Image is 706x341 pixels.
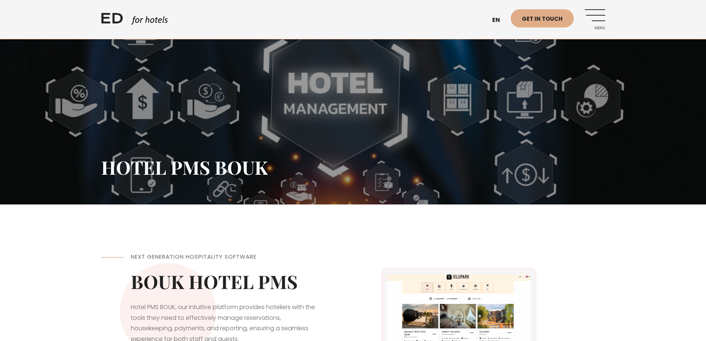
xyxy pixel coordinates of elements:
h2: BOUK HOTEL PMS [131,270,324,293]
span: Next Generation Hospitality Software [131,253,256,260]
a: Get in touch [511,9,574,27]
a: en [488,11,511,29]
a: Menu [585,9,605,30]
span: Menu [585,26,605,30]
span: HOTEL PMS BOUK [101,155,268,180]
a: ED HOTELS [101,11,168,30]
